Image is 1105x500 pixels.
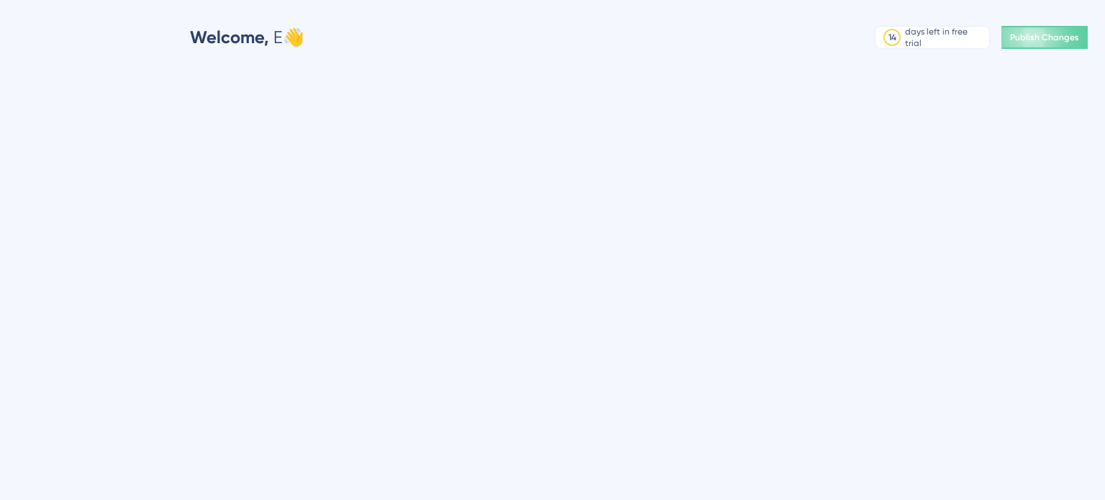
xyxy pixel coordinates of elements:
[905,26,985,49] div: days left in free trial
[888,32,896,43] div: 14
[190,26,304,49] div: E 👋
[1001,26,1088,49] button: Publish Changes
[190,27,269,47] span: Welcome,
[1010,32,1079,43] span: Publish Changes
